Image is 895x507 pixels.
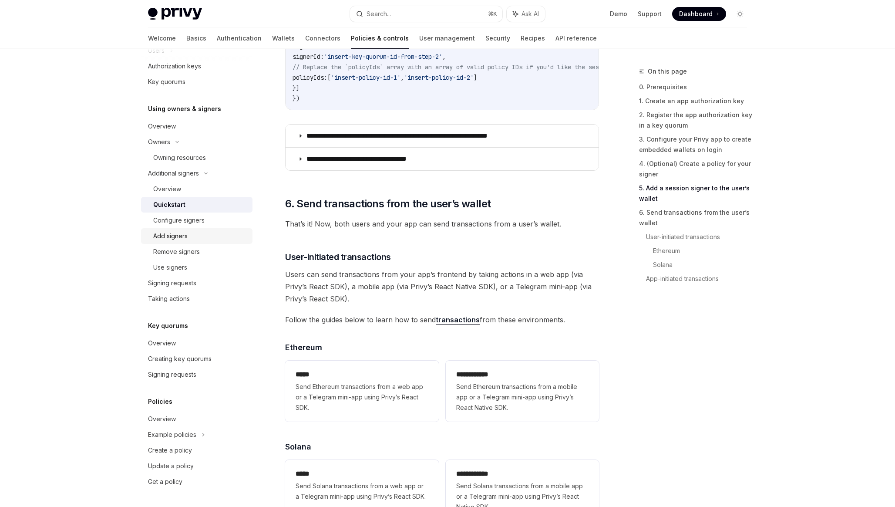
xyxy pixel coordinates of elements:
img: light logo [148,8,202,20]
a: 0. Prerequisites [639,80,754,94]
a: Solana [653,258,754,272]
span: That’s it! Now, both users and your app can send transactions from a user’s wallet. [285,218,599,230]
span: Send Ethereum transactions from a web app or a Telegram mini-app using Privy’s React SDK. [296,382,428,413]
a: API reference [555,28,597,49]
a: 4. (Optional) Create a policy for your signer [639,157,754,181]
a: 1. Create an app authorization key [639,94,754,108]
a: Create a policy [141,443,252,458]
a: Remove signers [141,244,252,260]
a: **** **** **Send Ethereum transactions from a mobile app or a Telegram mini-app using Privy’s Rea... [446,361,599,422]
div: Example policies [148,429,196,440]
a: Owning resources [141,150,252,166]
div: Signing requests [148,369,196,380]
a: Update a policy [141,458,252,474]
a: Use signers [141,260,252,275]
span: Solana [285,441,311,453]
a: Signing requests [141,275,252,291]
span: ] [474,74,477,81]
a: Overview [141,118,252,134]
a: Overview [141,411,252,427]
a: User management [419,28,475,49]
div: Creating key quorums [148,354,212,364]
span: 6. Send transactions from the user’s wallet [285,197,491,211]
span: 'insert-policy-id-2' [404,74,474,81]
span: ⌘ K [488,10,497,17]
div: Search... [367,9,391,19]
a: Dashboard [672,7,726,21]
div: Overview [148,338,176,348]
a: Welcome [148,28,176,49]
a: Overview [141,181,252,197]
a: Demo [610,10,627,18]
div: Authorization keys [148,61,201,71]
button: Ask AI [507,6,545,22]
span: Ethereum [285,341,322,353]
a: Add signers [141,228,252,244]
button: Search...⌘K [350,6,502,22]
div: Quickstart [153,199,185,210]
a: 5. Add a session signer to the user’s wallet [639,181,754,206]
a: Connectors [305,28,340,49]
a: Recipes [521,28,545,49]
a: Authorization keys [141,58,252,74]
div: Overview [153,184,181,194]
a: 6. Send transactions from the user’s wallet [639,206,754,230]
span: 'insert-policy-id-1' [331,74,400,81]
a: Get a policy [141,474,252,490]
span: User-initiated transactions [285,251,391,263]
a: *****Send Ethereum transactions from a web app or a Telegram mini-app using Privy’s React SDK. [285,361,438,422]
div: Create a policy [148,445,192,456]
a: Key quorums [141,74,252,90]
div: Owners [148,137,170,147]
div: Add signers [153,231,188,241]
span: Follow the guides below to learn how to send from these environments. [285,314,599,326]
div: Remove signers [153,247,200,257]
span: policyIds: [293,74,327,81]
span: Send Solana transactions from a web app or a Telegram mini-app using Privy’s React SDK. [296,481,428,502]
a: Quickstart [141,197,252,213]
a: transactions [436,315,480,324]
span: 'insert-key-quorum-id-from-step-2' [324,53,442,61]
div: Configure signers [153,215,205,226]
a: Policies & controls [351,28,409,49]
span: Users can send transactions from your app’s frontend by taking actions in a web app (via Privy’s ... [285,268,599,305]
a: Wallets [272,28,295,49]
a: Basics [186,28,206,49]
span: , [442,53,446,61]
span: }) [293,95,299,102]
div: Taking actions [148,294,190,304]
a: Authentication [217,28,262,49]
div: Signing requests [148,278,196,288]
div: Additional signers [148,168,199,179]
h5: Policies [148,396,172,407]
span: Send Ethereum transactions from a mobile app or a Telegram mini-app using Privy’s React Native SDK. [456,382,589,413]
div: Use signers [153,262,187,273]
div: Update a policy [148,461,194,471]
a: Taking actions [141,291,252,307]
span: Dashboard [679,10,713,18]
span: }] [293,84,299,92]
div: Owning resources [153,152,206,163]
a: Creating key quorums [141,351,252,367]
a: Support [638,10,662,18]
a: 3. Configure your Privy app to create embedded wallets on login [639,132,754,157]
a: Configure signers [141,213,252,228]
div: Overview [148,121,176,132]
button: Toggle dark mode [733,7,747,21]
span: , [400,74,404,81]
span: On this page [648,66,687,77]
a: 2. Register the app authorization key in a key quorum [639,108,754,132]
div: Get a policy [148,477,182,487]
span: Ask AI [522,10,539,18]
div: Key quorums [148,77,185,87]
h5: Using owners & signers [148,104,221,114]
a: Signing requests [141,367,252,382]
a: App-initiated transactions [646,272,754,286]
div: Overview [148,414,176,424]
a: Overview [141,335,252,351]
span: signerId: [293,53,324,61]
a: Security [485,28,510,49]
a: User-initiated transactions [646,230,754,244]
a: Ethereum [653,244,754,258]
span: [ [327,74,331,81]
